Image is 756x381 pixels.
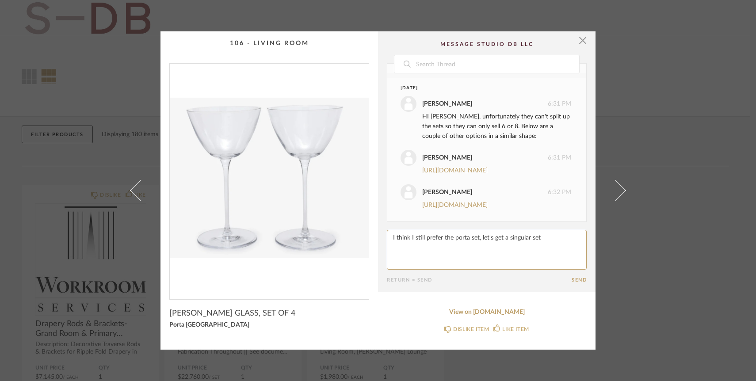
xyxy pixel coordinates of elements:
[453,325,489,334] div: DISLIKE ITEM
[401,96,571,112] div: 6:31 PM
[387,277,572,283] div: Return = Send
[169,309,295,318] span: [PERSON_NAME] GLASS, SET OF 4
[422,99,472,109] div: [PERSON_NAME]
[502,325,529,334] div: LIKE ITEM
[422,153,472,163] div: [PERSON_NAME]
[415,55,579,73] input: Search Thread
[422,112,571,141] div: HI [PERSON_NAME], unfortunately they can't split up the sets so they can only sell 6 or 8. Below ...
[401,150,571,166] div: 6:31 PM
[170,64,369,292] img: 92d11857-3132-4448-834c-0c55129f6a7f_1000x1000.jpg
[572,277,587,283] button: Send
[169,322,369,329] div: Porta [GEOGRAPHIC_DATA]
[170,64,369,292] div: 0
[387,309,587,316] a: View on [DOMAIN_NAME]
[422,168,488,174] a: [URL][DOMAIN_NAME]
[422,202,488,208] a: [URL][DOMAIN_NAME]
[422,187,472,197] div: [PERSON_NAME]
[401,85,555,91] div: [DATE]
[574,31,592,49] button: Close
[401,184,571,200] div: 6:32 PM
